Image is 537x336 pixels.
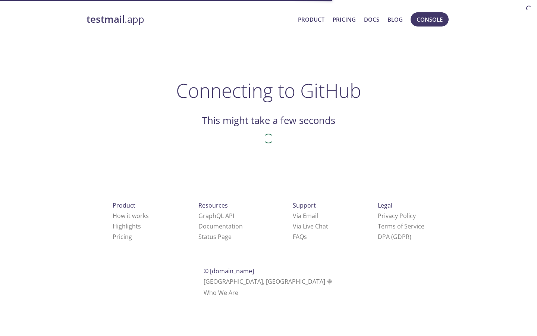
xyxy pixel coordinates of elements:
a: Who We Are [204,289,238,297]
a: Status Page [198,233,232,241]
strong: testmail [87,13,125,26]
a: Via Live Chat [293,222,328,230]
a: testmail.app [87,13,292,26]
span: Legal [378,201,392,209]
a: Docs [364,15,379,24]
button: Console [411,12,449,27]
span: s [304,233,307,241]
a: Pricing [113,233,132,241]
span: Support [293,201,316,209]
span: [GEOGRAPHIC_DATA], [GEOGRAPHIC_DATA] [204,277,334,286]
a: Terms of Service [378,222,424,230]
a: Via Email [293,212,318,220]
a: Product [298,15,324,24]
span: Console [417,15,443,24]
h2: This might take a few seconds [202,114,335,127]
a: Pricing [333,15,356,24]
a: Privacy Policy [378,212,416,220]
span: © [DOMAIN_NAME] [204,267,254,275]
a: DPA (GDPR) [378,233,411,241]
a: How it works [113,212,149,220]
a: FAQ [293,233,307,241]
span: Resources [198,201,228,209]
h1: Connecting to GitHub [176,79,361,102]
a: GraphQL API [198,212,234,220]
a: Documentation [198,222,243,230]
a: Blog [387,15,403,24]
a: Highlights [113,222,141,230]
span: Product [113,201,135,209]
